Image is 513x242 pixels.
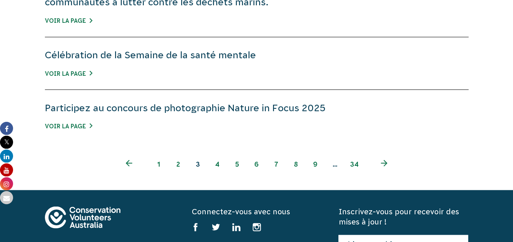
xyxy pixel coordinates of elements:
[109,154,404,174] ul: Pagination
[345,154,364,174] a: 34
[45,70,92,77] a: Voir la page
[306,154,325,174] a: 9
[45,102,326,113] a: Participez au concours de photographie Nature in Focus 2025
[109,154,149,174] a: Page précédente
[188,154,208,174] span: 3
[338,206,468,227] h5: Inscrivez-vous pour recevoir des mises à jour !
[266,154,286,174] a: 7
[364,154,404,174] a: Page suivante
[45,50,256,60] a: Célébration de la Semaine de la santé mentale
[169,154,188,174] a: 2
[45,123,92,129] a: Voir la page
[149,154,169,174] a: 1
[191,206,321,216] h5: Connectez-vous avec nous
[227,154,247,174] a: 5
[45,206,120,228] img: logo-footer.svg
[286,154,306,174] a: 8
[45,18,92,24] a: Voir la page
[247,154,266,174] a: 6
[208,154,227,174] a: 4
[325,154,345,174] span: …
